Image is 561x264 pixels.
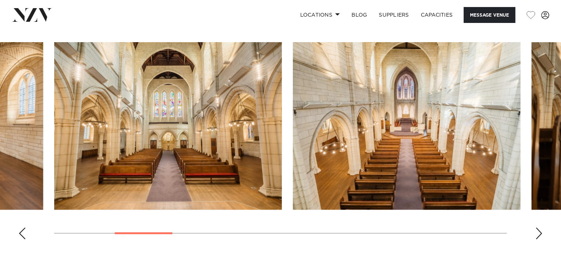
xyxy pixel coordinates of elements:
[346,7,373,23] a: BLOG
[373,7,415,23] a: SUPPLIERS
[54,42,282,210] swiper-slide: 3 / 15
[12,8,52,21] img: nzv-logo.png
[293,42,520,210] swiper-slide: 4 / 15
[294,7,346,23] a: Locations
[415,7,459,23] a: Capacities
[464,7,515,23] button: Message Venue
